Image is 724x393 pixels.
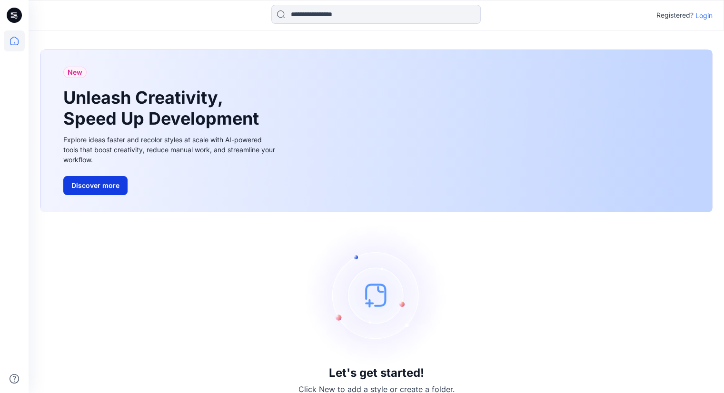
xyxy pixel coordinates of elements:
a: Discover more [63,176,278,195]
p: Registered? [656,10,694,21]
span: New [68,67,82,78]
h1: Unleash Creativity, Speed Up Development [63,88,263,128]
img: empty-state-image.svg [305,224,448,366]
p: Login [695,10,713,20]
button: Discover more [63,176,128,195]
h3: Let's get started! [329,366,424,380]
div: Explore ideas faster and recolor styles at scale with AI-powered tools that boost creativity, red... [63,135,278,165]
